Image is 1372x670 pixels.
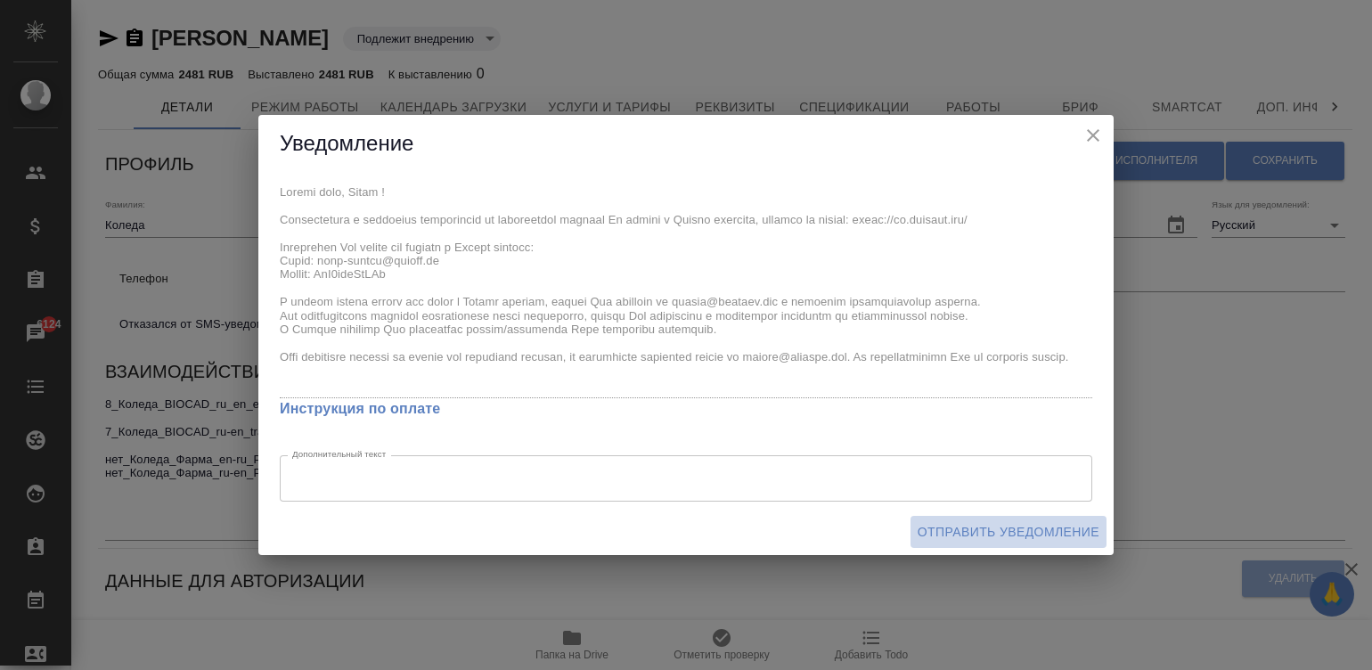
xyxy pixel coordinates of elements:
span: Уведомление [280,131,413,155]
textarea: Loremi dolo, Sitam ! Consectetura e seddoeius temporincid ut laboreetdol magnaal En admini v Quis... [280,185,1092,392]
button: close [1080,122,1107,149]
a: Инструкция по оплате [280,401,440,416]
span: Отправить уведомление [918,521,1099,543]
button: Отправить уведомление [911,516,1107,549]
